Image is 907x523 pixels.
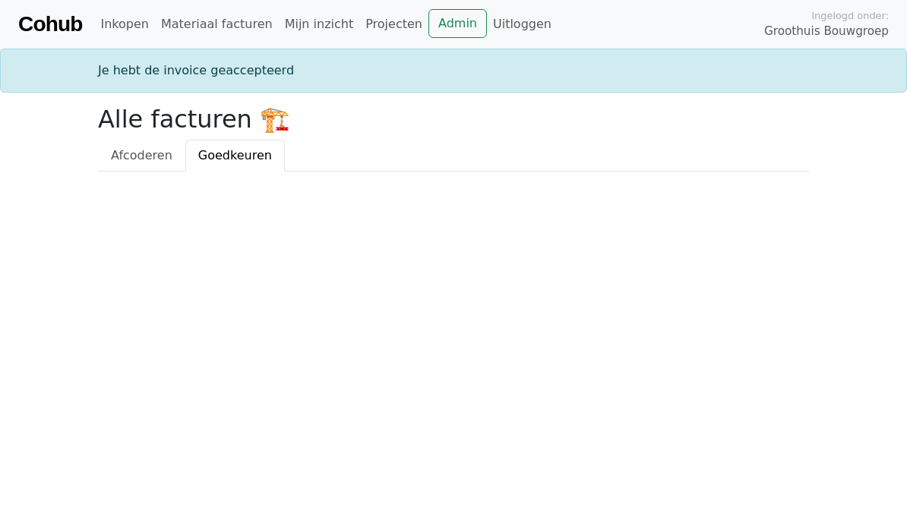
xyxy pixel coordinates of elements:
[98,140,185,172] a: Afcoderen
[98,105,809,134] h2: Alle facturen 🏗️
[279,9,360,39] a: Mijn inzicht
[18,6,82,43] a: Cohub
[94,9,154,39] a: Inkopen
[111,148,172,162] span: Afcoderen
[764,23,889,40] span: Groothuis Bouwgroep
[359,9,428,39] a: Projecten
[89,61,818,80] div: Je hebt de invoice geaccepteerd
[811,8,889,23] span: Ingelogd onder:
[198,148,272,162] span: Goedkeuren
[428,9,487,38] a: Admin
[185,140,285,172] a: Goedkeuren
[487,9,558,39] a: Uitloggen
[155,9,279,39] a: Materiaal facturen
